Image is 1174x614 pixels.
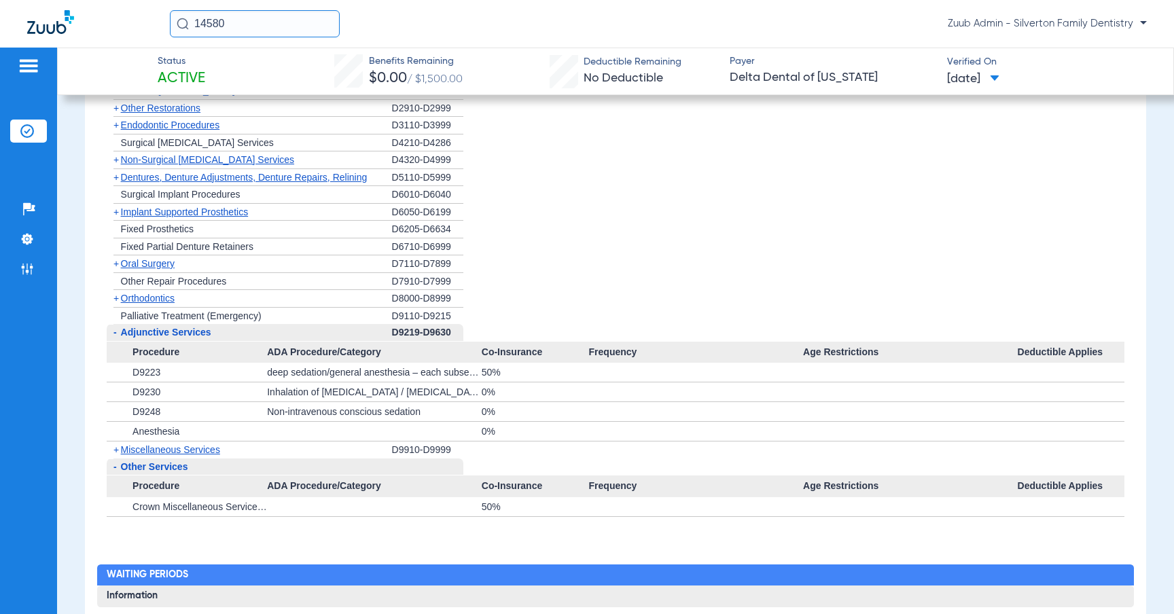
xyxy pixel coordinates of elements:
[121,172,368,183] span: Dentures, Denture Adjustments, Denture Repairs, Relining
[482,402,589,421] div: 0%
[947,55,1152,69] span: Verified On
[1018,475,1125,497] span: Deductible Applies
[803,342,1018,363] span: Age Restrictions
[482,382,589,401] div: 0%
[392,117,463,134] div: D3110-D3999
[392,308,463,325] div: D9110-D9215
[1106,549,1174,614] iframe: Chat Widget
[267,382,482,401] div: Inhalation of [MEDICAL_DATA] / [MEDICAL_DATA]
[589,475,804,497] span: Frequency
[392,100,463,118] div: D2910-D2999
[27,10,74,34] img: Zuub Logo
[392,186,463,204] div: D6010-D6040
[267,342,482,363] span: ADA Procedure/Category
[113,327,117,338] span: -
[107,342,268,363] span: Procedure
[121,206,249,217] span: Implant Supported Prosthetics
[107,475,268,497] span: Procedure
[407,74,463,85] span: / $1,500.00
[267,363,482,382] div: deep sedation/general anesthesia – each subsequent 15 minute increment
[121,444,220,455] span: Miscellaneous Services
[392,221,463,238] div: D6205-D6634
[113,258,119,269] span: +
[369,54,463,69] span: Benefits Remaining
[97,564,1135,586] h2: Waiting Periods
[121,137,274,148] span: Surgical [MEDICAL_DATA] Services
[392,238,463,256] div: D6710-D6999
[132,367,160,378] span: D9223
[482,342,589,363] span: Co-Insurance
[170,10,340,37] input: Search for patients
[113,293,119,304] span: +
[113,120,119,130] span: +
[121,293,175,304] span: Orthodontics
[113,461,117,472] span: -
[121,85,235,96] span: Crowns, [MEDICAL_DATA]
[132,426,179,437] span: Anesthesia
[392,204,463,221] div: D6050-D6199
[97,585,1135,607] h3: Information
[121,258,175,269] span: Oral Surgery
[730,69,935,86] span: Delta Dental of [US_STATE]
[392,290,463,308] div: D8000-D8999
[121,103,201,113] span: Other Restorations
[113,444,119,455] span: +
[482,497,589,516] div: 50%
[369,71,407,86] span: $0.00
[482,363,589,382] div: 50%
[392,273,463,291] div: D7910-D7999
[177,18,189,30] img: Search Icon
[482,422,589,441] div: 0%
[584,72,663,84] span: No Deductible
[121,189,241,200] span: Surgical Implant Procedures
[392,134,463,152] div: D4210-D4286
[113,206,119,217] span: +
[392,151,463,169] div: D4320-D4999
[730,54,935,69] span: Payer
[267,475,482,497] span: ADA Procedure/Category
[121,223,194,234] span: Fixed Prosthetics
[121,276,227,287] span: Other Repair Procedures
[18,58,39,74] img: hamburger-icon
[158,69,205,88] span: Active
[132,501,302,512] span: Crown Miscellaneous Services Pediatric
[267,402,482,421] div: Non-intravenous conscious sedation
[947,71,999,88] span: [DATE]
[121,327,211,338] span: Adjunctive Services
[589,342,804,363] span: Frequency
[158,54,205,69] span: Status
[121,461,188,472] span: Other Services
[803,475,1018,497] span: Age Restrictions
[948,17,1147,31] span: Zuub Admin - Silverton Family Dentistry
[113,154,119,165] span: +
[132,386,160,397] span: D9230
[482,475,589,497] span: Co-Insurance
[392,169,463,187] div: D5110-D5999
[121,154,294,165] span: Non-Surgical [MEDICAL_DATA] Services
[113,103,119,113] span: +
[584,55,681,69] span: Deductible Remaining
[121,120,220,130] span: Endodontic Procedures
[132,406,160,417] span: D9248
[1018,342,1125,363] span: Deductible Applies
[392,255,463,273] div: D7110-D7899
[113,172,119,183] span: +
[392,324,463,342] div: D9219-D9630
[392,441,463,458] div: D9910-D9999
[121,241,253,252] span: Fixed Partial Denture Retainers
[121,310,262,321] span: Palliative Treatment (Emergency)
